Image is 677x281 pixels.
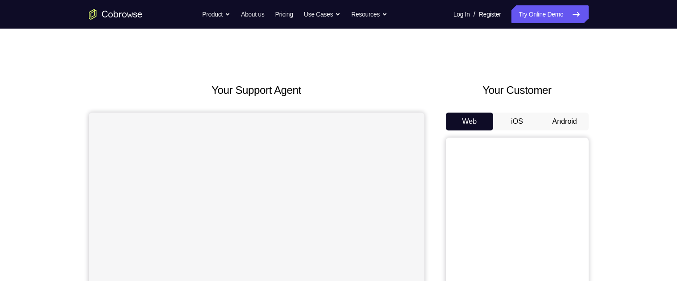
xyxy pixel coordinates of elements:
h2: Your Support Agent [89,82,424,98]
a: Go to the home page [89,9,142,20]
button: Use Cases [304,5,341,23]
button: iOS [493,113,541,130]
button: Web [446,113,494,130]
button: Product [202,5,230,23]
a: Register [479,5,501,23]
span: / [473,9,475,20]
a: Try Online Demo [511,5,588,23]
h2: Your Customer [446,82,589,98]
button: Resources [351,5,387,23]
a: Pricing [275,5,293,23]
a: About us [241,5,264,23]
button: Android [541,113,589,130]
a: Log In [453,5,470,23]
